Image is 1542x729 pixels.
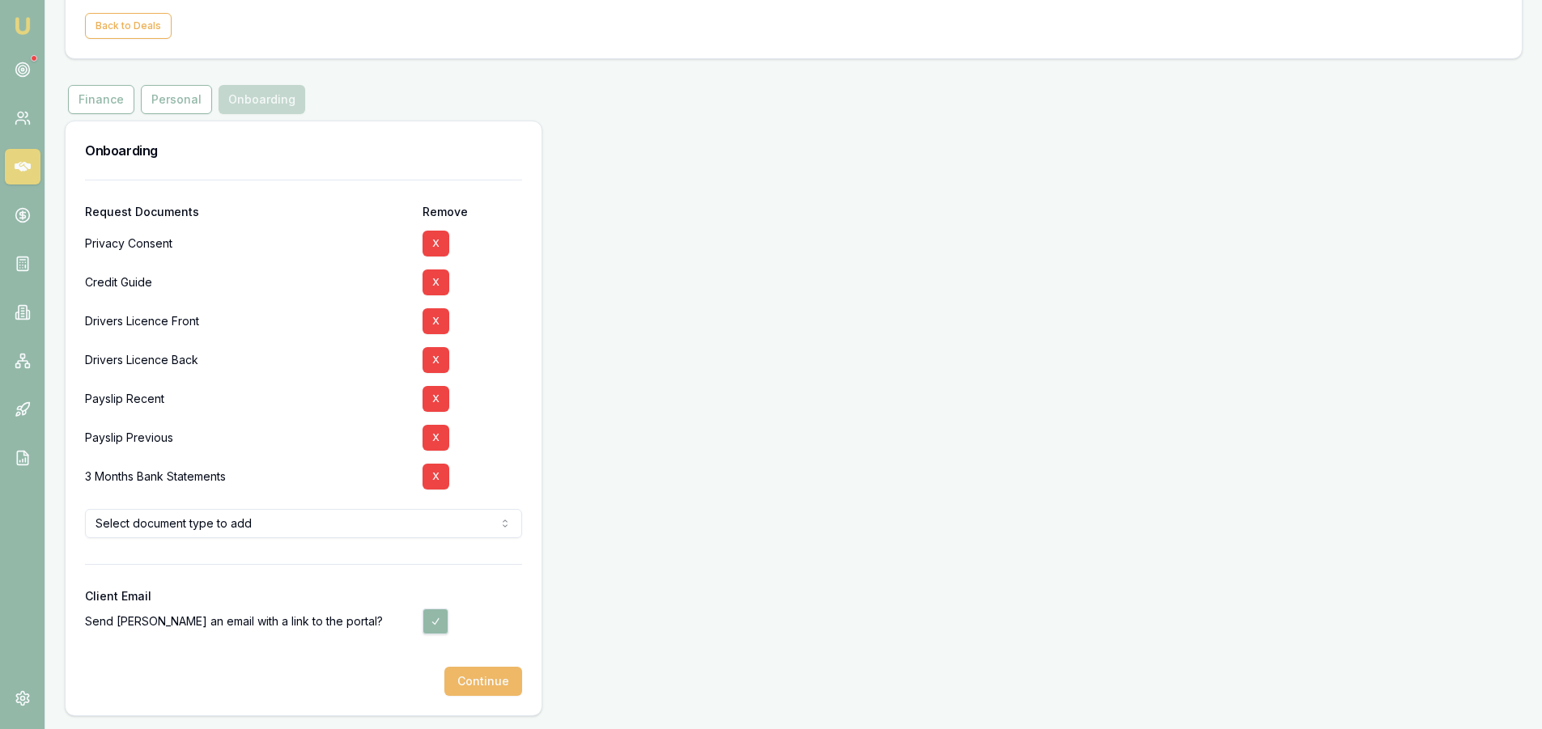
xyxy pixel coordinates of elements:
div: Credit Guide [85,263,410,302]
button: Finance [68,85,134,114]
button: X [423,231,449,256]
button: Personal [141,85,212,114]
img: emu-icon-u.png [13,16,32,36]
button: X [423,386,449,412]
button: Back to Deals [85,13,172,39]
div: Drivers Licence Back [85,341,410,379]
button: X [423,425,449,451]
h3: Onboarding [85,141,522,160]
div: Payslip Recent [85,379,410,418]
div: Drivers Licence Front [85,302,410,341]
div: Remove [423,206,522,218]
button: X [423,464,449,490]
button: Continue [444,667,522,696]
button: X [423,269,449,295]
div: Client Email [85,591,522,602]
label: Send [PERSON_NAME] an email with a link to the portal? [85,613,383,629]
div: Request Documents [85,206,410,218]
div: 3 Months Bank Statements [85,457,410,496]
div: Privacy Consent [85,224,410,263]
div: Payslip Previous [85,418,410,457]
button: X [423,308,449,334]
button: X [423,347,449,373]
